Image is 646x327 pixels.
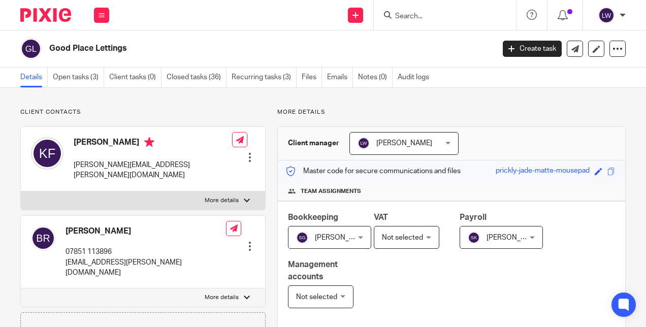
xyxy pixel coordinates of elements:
img: svg%3E [358,137,370,149]
a: Details [20,68,48,87]
p: More details [205,197,239,205]
span: [PERSON_NAME] [315,234,371,241]
p: [PERSON_NAME][EMAIL_ADDRESS][PERSON_NAME][DOMAIN_NAME] [74,160,232,181]
input: Search [394,12,486,21]
span: Not selected [296,293,337,301]
a: Files [302,68,322,87]
span: VAT [374,213,388,221]
p: More details [277,108,626,116]
img: svg%3E [31,226,55,250]
p: 07851 113896 [66,247,226,257]
img: svg%3E [20,38,42,59]
a: Create task [503,41,562,57]
h4: [PERSON_NAME] [66,226,226,237]
a: Notes (0) [358,68,393,87]
span: Payroll [460,213,487,221]
h4: [PERSON_NAME] [74,137,232,150]
p: Client contacts [20,108,266,116]
img: svg%3E [31,137,63,170]
h3: Client manager [288,138,339,148]
span: Management accounts [288,260,338,280]
img: Pixie [20,8,71,22]
a: Open tasks (3) [53,68,104,87]
div: prickly-jade-matte-mousepad [496,166,590,177]
span: Not selected [382,234,423,241]
a: Client tasks (0) [109,68,162,87]
p: More details [205,293,239,302]
a: Emails [327,68,353,87]
h2: Good Place Lettings [49,43,400,54]
a: Recurring tasks (3) [232,68,297,87]
i: Primary [144,137,154,147]
img: svg%3E [296,232,308,244]
span: [PERSON_NAME] [376,140,432,147]
img: svg%3E [598,7,615,23]
a: Closed tasks (36) [167,68,227,87]
span: [PERSON_NAME] [487,234,542,241]
img: svg%3E [468,232,480,244]
p: Master code for secure communications and files [285,166,461,176]
span: Bookkeeping [288,213,338,221]
span: Team assignments [301,187,361,195]
p: [EMAIL_ADDRESS][PERSON_NAME][DOMAIN_NAME] [66,257,226,278]
a: Audit logs [398,68,434,87]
